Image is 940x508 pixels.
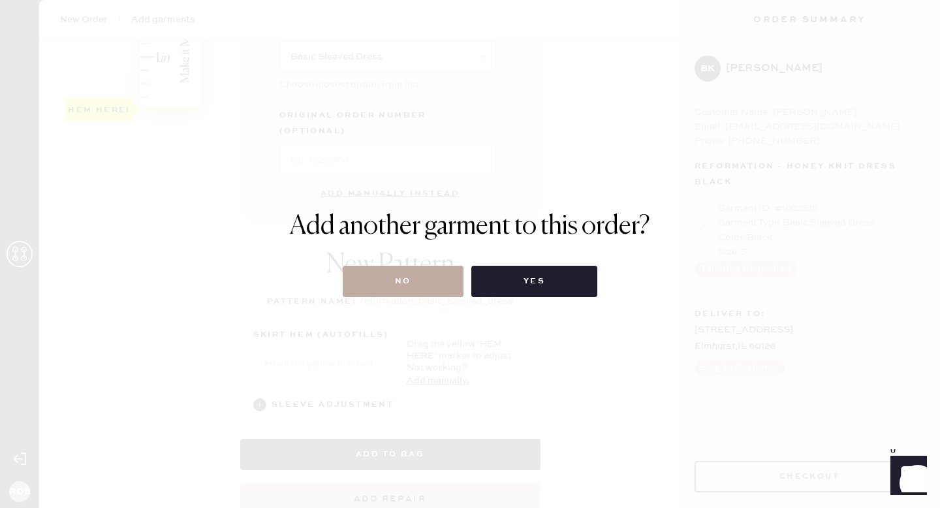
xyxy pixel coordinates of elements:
[343,266,463,297] button: No
[471,266,597,297] button: Yes
[290,211,650,242] h1: Add another garment to this order?
[878,449,934,505] iframe: Front Chat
